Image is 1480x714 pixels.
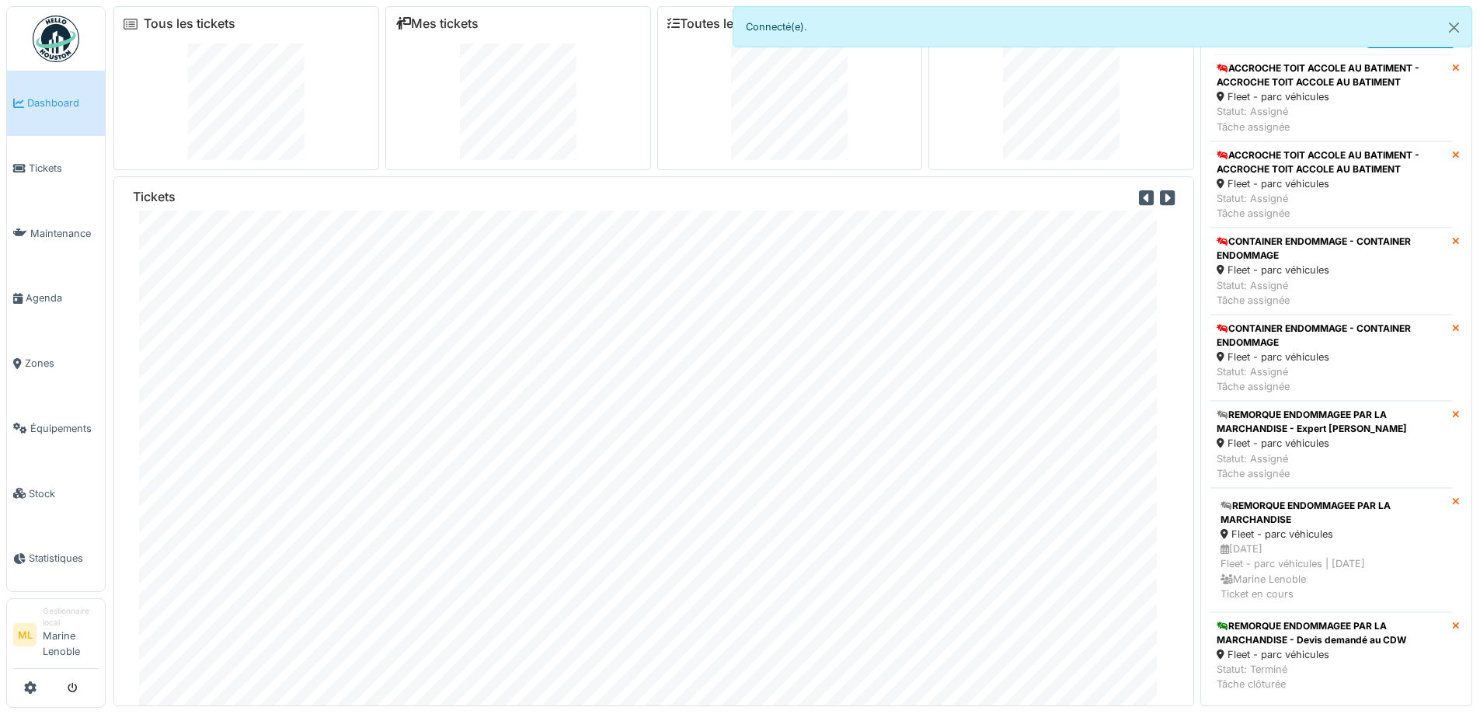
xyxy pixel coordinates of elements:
h6: Tickets [133,190,176,204]
a: Tickets [7,136,105,201]
a: Toutes les tâches [667,16,783,31]
div: Gestionnaire local [43,605,99,629]
div: REMORQUE ENDOMMAGEE PAR LA MARCHANDISE [1221,499,1442,527]
span: Tickets [29,161,99,176]
div: [DATE] Fleet - parc véhicules | [DATE] Marine Lenoble Ticket en cours [1221,542,1442,601]
button: Close [1436,7,1471,48]
div: Fleet - parc véhicules [1221,527,1442,542]
a: CONTAINER ENDOMMAGE - CONTAINER ENDOMMAGE Fleet - parc véhicules Statut: AssignéTâche assignée [1210,315,1452,402]
div: Statut: Assigné Tâche assignée [1217,191,1446,221]
div: Fleet - parc véhicules [1217,176,1446,191]
span: Stock [29,486,99,501]
div: Statut: Assigné Tâche assignée [1217,364,1446,394]
a: Équipements [7,396,105,461]
a: REMORQUE ENDOMMAGEE PAR LA MARCHANDISE - Expert [PERSON_NAME] Fleet - parc véhicules Statut: Assi... [1210,401,1452,488]
div: ACCROCHE TOIT ACCOLE AU BATIMENT - ACCROCHE TOIT ACCOLE AU BATIMENT [1217,61,1446,89]
div: CONTAINER ENDOMMAGE - CONTAINER ENDOMMAGE [1217,322,1446,350]
div: Fleet - parc véhicules [1217,263,1446,277]
a: ML Gestionnaire localMarine Lenoble [13,605,99,669]
a: Mes tickets [395,16,479,31]
a: ACCROCHE TOIT ACCOLE AU BATIMENT - ACCROCHE TOIT ACCOLE AU BATIMENT Fleet - parc véhicules Statut... [1210,54,1452,141]
div: Statut: Assigné Tâche assignée [1217,104,1446,134]
a: CONTAINER ENDOMMAGE - CONTAINER ENDOMMAGE Fleet - parc véhicules Statut: AssignéTâche assignée [1210,228,1452,315]
span: Dashboard [27,96,99,110]
div: CONTAINER ENDOMMAGE - CONTAINER ENDOMMAGE [1217,235,1446,263]
div: Fleet - parc véhicules [1217,89,1446,104]
li: ML [13,623,37,646]
a: REMORQUE ENDOMMAGEE PAR LA MARCHANDISE - Devis demandé au CDW Fleet - parc véhicules Statut: Term... [1210,612,1452,699]
div: Statut: Assigné Tâche assignée [1217,451,1446,481]
div: Statut: Assigné Tâche assignée [1217,278,1446,308]
a: Statistiques [7,526,105,591]
span: Agenda [26,291,99,305]
a: Dashboard [7,71,105,136]
a: Agenda [7,266,105,331]
div: Fleet - parc véhicules [1217,350,1446,364]
a: Stock [7,461,105,526]
span: Équipements [30,421,99,436]
a: Zones [7,331,105,396]
a: REMORQUE ENDOMMAGEE PAR LA MARCHANDISE Fleet - parc véhicules [DATE]Fleet - parc véhicules | [DAT... [1210,488,1452,612]
span: Statistiques [29,551,99,566]
a: Tous les tickets [144,16,235,31]
div: REMORQUE ENDOMMAGEE PAR LA MARCHANDISE - Devis demandé au CDW [1217,619,1446,647]
span: Maintenance [30,226,99,241]
img: Badge_color-CXgf-gQk.svg [33,16,79,62]
div: Fleet - parc véhicules [1217,647,1446,662]
div: Connecté(e). [733,6,1473,47]
a: Maintenance [7,200,105,266]
div: REMORQUE ENDOMMAGEE PAR LA MARCHANDISE - Expert [PERSON_NAME] [1217,408,1446,436]
a: ACCROCHE TOIT ACCOLE AU BATIMENT - ACCROCHE TOIT ACCOLE AU BATIMENT Fleet - parc véhicules Statut... [1210,141,1452,228]
div: Fleet - parc véhicules [1217,436,1446,451]
div: ACCROCHE TOIT ACCOLE AU BATIMENT - ACCROCHE TOIT ACCOLE AU BATIMENT [1217,148,1446,176]
li: Marine Lenoble [43,605,99,665]
span: Zones [25,356,99,371]
div: Statut: Terminé Tâche clôturée [1217,662,1446,691]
